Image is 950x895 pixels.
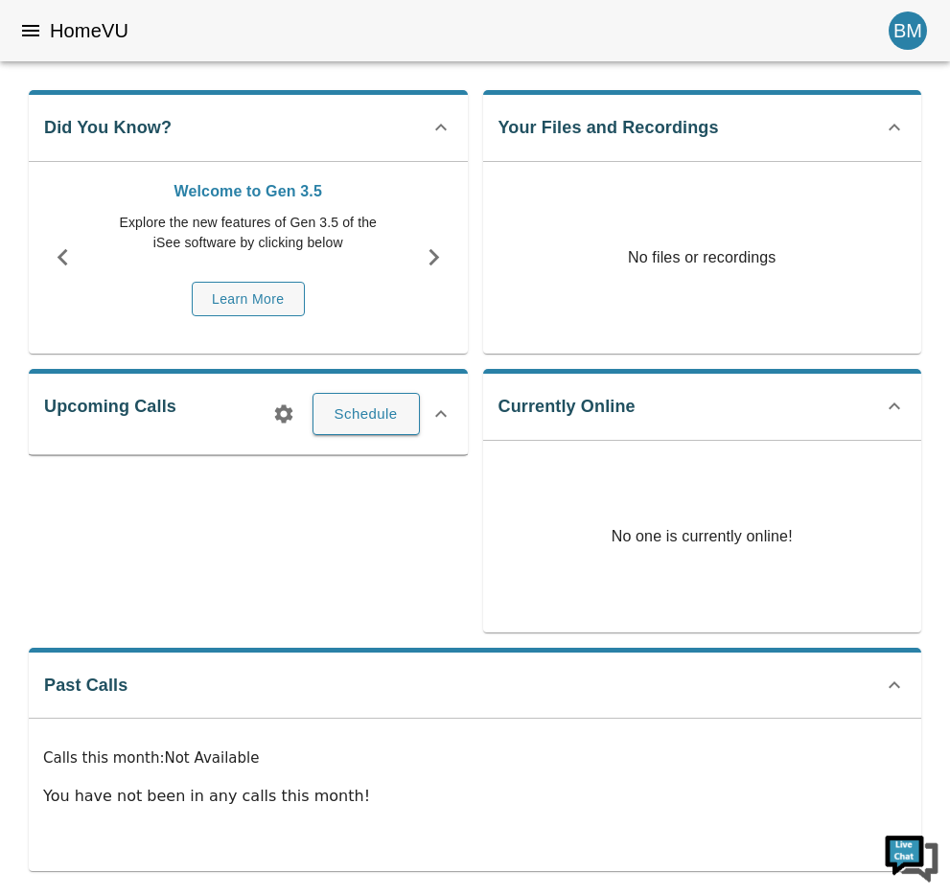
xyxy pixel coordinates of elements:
[43,747,907,769] p: Calls this month : Not Available
[43,785,907,808] p: You have not been in any calls this month!
[483,162,922,354] p: No files or recordings
[313,393,420,435] button: Schedule
[12,11,50,50] button: menu
[50,15,128,46] h6: HomeVU
[889,11,927,50] div: BM
[612,441,793,632] p: No one is currently online!
[106,213,390,253] p: Explore the new features of Gen 3.5 of the iSee software by clicking below
[106,180,390,203] p: Welcome to Gen 3.5
[883,828,940,885] img: Chat Widget
[192,282,305,317] button: Learn More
